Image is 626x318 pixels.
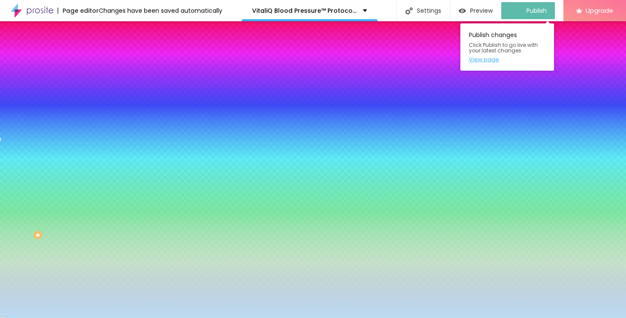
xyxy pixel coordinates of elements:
span: Publish [526,7,547,14]
div: Page editor [57,8,99,14]
p: VitaliQ Blood Pressure™ Protocol Explained: Reducing [MEDICAL_DATA] [252,8,356,14]
span: Preview [470,7,493,14]
div: Changes have been saved automatically [99,8,222,14]
img: view-1.svg [459,7,466,14]
span: Click Publish to go live with your latest changes. [469,42,546,53]
span: Upgrade [586,7,613,14]
img: Icone [405,7,413,14]
button: Publish [501,2,555,19]
div: Publish changes [460,23,554,71]
a: View page [469,57,546,62]
button: Preview [450,2,501,19]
